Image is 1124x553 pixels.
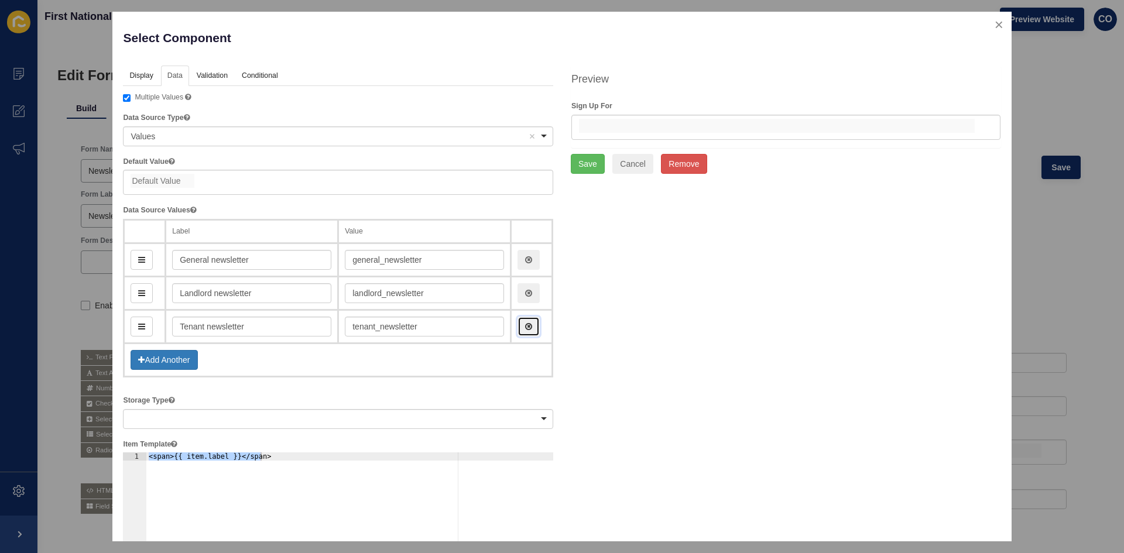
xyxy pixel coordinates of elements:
button: Remove item: 'values' [526,130,538,142]
input: Multiple Values [123,94,131,102]
button: close [987,12,1011,37]
p: Select Component [123,22,553,53]
label: Default Value [123,156,174,167]
th: Label [166,219,338,243]
input: false [579,119,975,133]
span: Values [131,132,155,141]
a: Conditional [235,66,285,87]
a: Display [123,66,159,87]
h4: Preview [571,72,1000,87]
a: Validation [190,66,234,87]
button: Save [571,154,605,174]
th: Value [338,219,511,243]
button: Remove [661,154,707,174]
label: Data Source Values [123,205,196,215]
button: Cancel [612,154,653,174]
a: Data [161,66,189,87]
div: 1 [123,452,146,461]
input: Default Value [131,174,194,188]
button: Add Another [131,350,197,370]
label: Sign Up For [571,101,612,111]
span: Multiple Values [135,93,183,101]
label: Item Template [123,439,177,449]
label: Data Source Type [123,112,190,123]
label: Storage Type [123,395,174,406]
